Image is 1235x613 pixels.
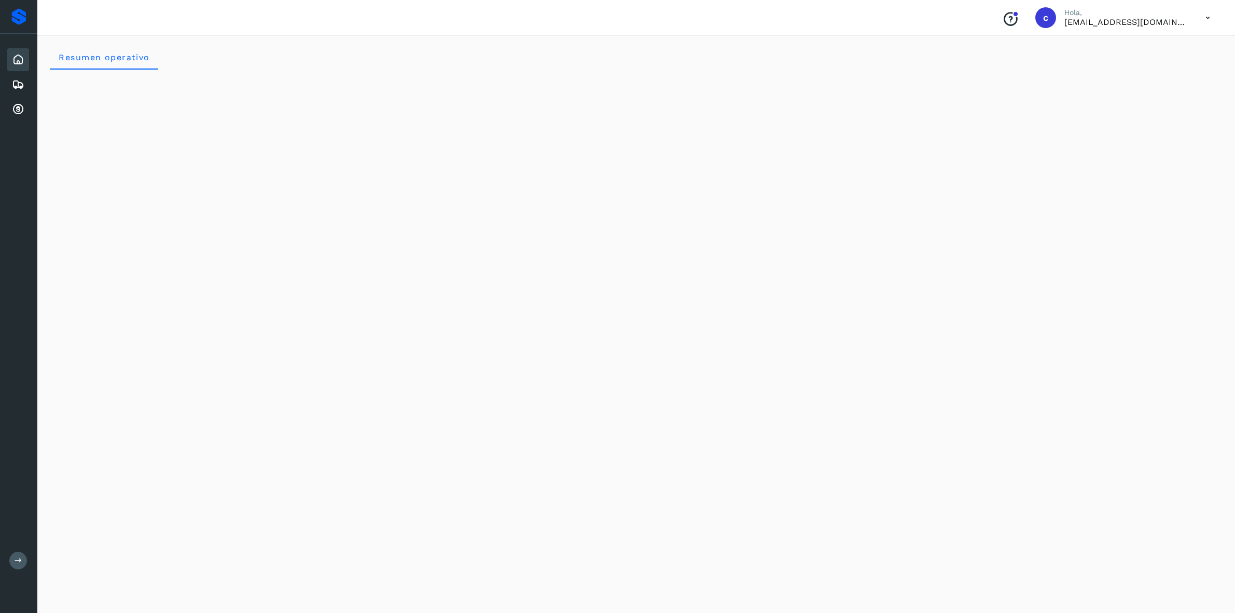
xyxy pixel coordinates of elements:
[7,98,29,121] div: Cuentas por cobrar
[58,52,150,62] span: Resumen operativo
[1064,8,1189,17] p: Hola,
[1064,17,1189,27] p: cuentas3@enlacesmet.com.mx
[7,73,29,96] div: Embarques
[7,48,29,71] div: Inicio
